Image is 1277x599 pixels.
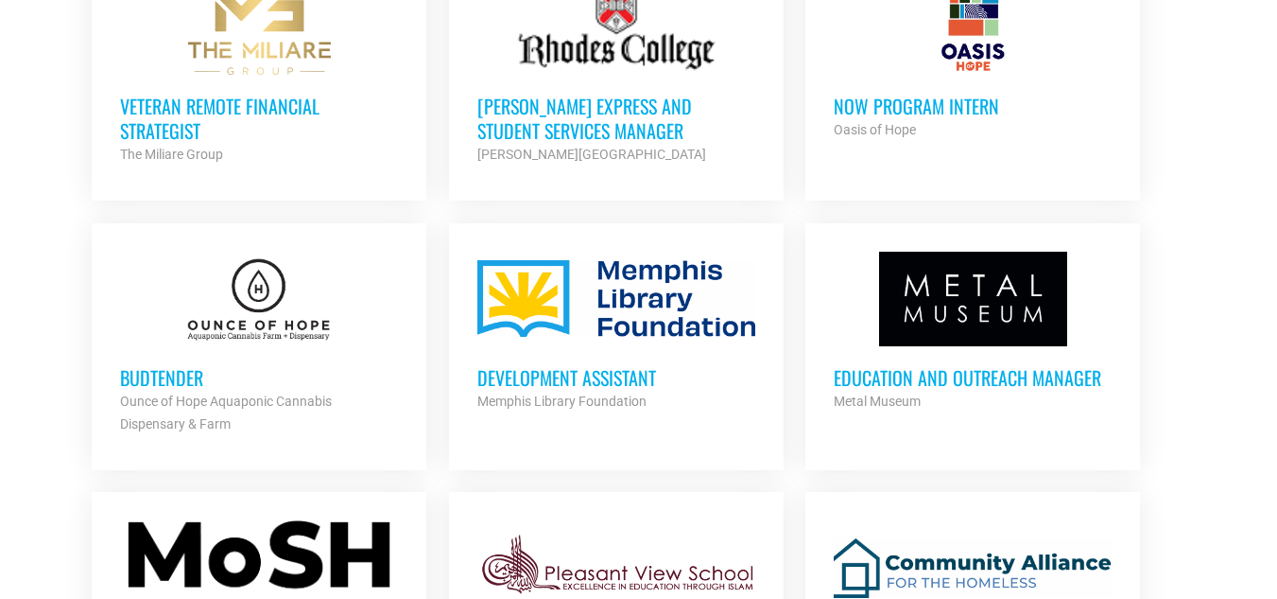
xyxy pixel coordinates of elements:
a: Education and Outreach Manager Metal Museum [805,223,1140,441]
a: Budtender Ounce of Hope Aquaponic Cannabis Dispensary & Farm [92,223,426,464]
a: Development Assistant Memphis Library Foundation [449,223,784,441]
h3: Budtender [120,365,398,390]
h3: Education and Outreach Manager [834,365,1112,390]
h3: Veteran Remote Financial Strategist [120,94,398,143]
h3: Development Assistant [477,365,755,390]
h3: NOW Program Intern [834,94,1112,118]
strong: The Miliare Group [120,147,223,162]
h3: [PERSON_NAME] Express and Student Services Manager [477,94,755,143]
strong: Oasis of Hope [834,122,916,137]
strong: Metal Museum [834,394,921,409]
strong: Memphis Library Foundation [477,394,647,409]
strong: [PERSON_NAME][GEOGRAPHIC_DATA] [477,147,706,162]
strong: Ounce of Hope Aquaponic Cannabis Dispensary & Farm [120,394,332,432]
